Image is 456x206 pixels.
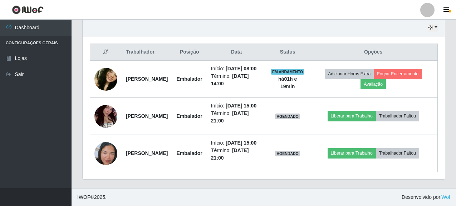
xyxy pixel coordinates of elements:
[176,113,202,119] strong: Embalador
[126,76,168,82] strong: [PERSON_NAME]
[275,151,300,156] span: AGENDADO
[211,65,262,72] li: Início:
[122,44,172,61] th: Trabalhador
[126,113,168,119] strong: [PERSON_NAME]
[172,44,206,61] th: Posição
[376,111,419,121] button: Trabalhador Faltou
[211,72,262,87] li: Término:
[374,69,422,79] button: Forçar Encerramento
[325,69,374,79] button: Adicionar Horas Extra
[376,148,419,158] button: Trabalhador Faltou
[309,44,437,61] th: Opções
[402,194,450,201] span: Desenvolvido por
[278,76,297,89] strong: há 01 h e 19 min
[126,150,168,156] strong: [PERSON_NAME]
[211,147,262,162] li: Término:
[275,114,300,119] span: AGENDADO
[176,76,202,82] strong: Embalador
[271,69,305,75] span: EM ANDAMENTO
[226,66,256,71] time: [DATE] 08:00
[94,55,117,103] img: 1666052653586.jpeg
[211,139,262,147] li: Início:
[211,110,262,125] li: Término:
[94,133,117,174] img: 1755394195779.jpeg
[440,194,450,200] a: iWof
[94,91,117,141] img: 1757113340367.jpeg
[328,111,376,121] button: Liberar para Trabalho
[211,102,262,110] li: Início:
[266,44,309,61] th: Status
[77,194,107,201] span: © 2025 .
[176,150,202,156] strong: Embalador
[361,79,386,89] button: Avaliação
[226,140,256,146] time: [DATE] 15:00
[226,103,256,109] time: [DATE] 15:00
[12,5,44,14] img: CoreUI Logo
[207,44,266,61] th: Data
[77,194,90,200] span: IWOF
[328,148,376,158] button: Liberar para Trabalho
